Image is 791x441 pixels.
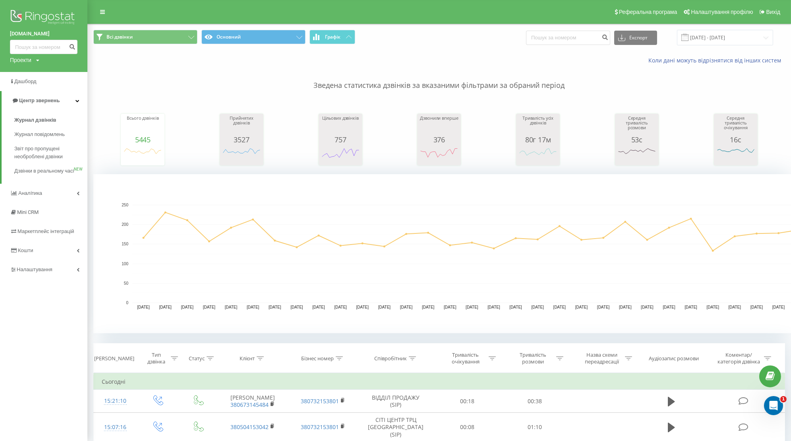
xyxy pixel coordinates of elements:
[14,127,87,142] a: Журнал повідомлень
[553,305,566,310] text: [DATE]
[707,305,719,310] text: [DATE]
[648,56,785,64] a: Коли дані можуть відрізнятися вiд інших систем
[301,397,339,405] a: 380732153801
[444,305,456,310] text: [DATE]
[617,116,657,136] div: Середня тривалість розмови
[201,30,306,44] button: Основний
[444,352,487,365] div: Тривалість очікування
[269,305,281,310] text: [DATE]
[509,305,522,310] text: [DATE]
[230,423,269,431] a: 380504153042
[93,30,197,44] button: Всі дзвінки
[518,144,558,167] svg: A chart.
[122,222,128,227] text: 200
[10,40,77,54] input: Пошук за номером
[93,64,785,91] p: Зведена статистика дзвінків за вказаними фільтрами за обраний період
[18,247,33,253] span: Кошти
[321,136,360,144] div: 757
[641,305,654,310] text: [DATE]
[247,305,259,310] text: [DATE]
[649,355,699,362] div: Аудіозапис розмови
[144,352,169,365] div: Тип дзвінка
[18,190,42,196] span: Аналiтика
[225,305,238,310] text: [DATE]
[325,34,340,40] span: Графік
[617,144,657,167] svg: A chart.
[14,164,87,178] a: Дзвінки в реальному часіNEW
[309,30,355,44] button: Графік
[14,116,56,124] span: Журнал дзвінків
[14,167,74,175] span: Дзвінки в реальному часі
[518,116,558,136] div: Тривалість усіх дзвінків
[222,116,261,136] div: Прийнятих дзвінків
[685,305,697,310] text: [DATE]
[716,144,756,167] svg: A chart.
[334,305,347,310] text: [DATE]
[123,116,162,136] div: Всього дзвінків
[17,266,52,272] span: Налаштування
[14,145,83,161] span: Звіт про пропущені необроблені дзвінки
[663,305,675,310] text: [DATE]
[716,116,756,136] div: Середня тривалість очікування
[518,136,558,144] div: 80г 17м
[750,305,763,310] text: [DATE]
[312,305,325,310] text: [DATE]
[14,142,87,164] a: Звіт про пропущені необроблені дзвінки
[94,355,134,362] div: [PERSON_NAME]
[619,9,677,15] span: Реферальна програма
[123,144,162,167] svg: A chart.
[189,355,205,362] div: Статус
[597,305,610,310] text: [DATE]
[14,113,87,127] a: Журнал дзвінків
[301,423,339,431] a: 380732153801
[532,305,544,310] text: [DATE]
[419,116,459,136] div: Дзвонили вперше
[512,352,554,365] div: Тривалість розмови
[378,305,391,310] text: [DATE]
[137,305,150,310] text: [DATE]
[419,144,459,167] svg: A chart.
[487,305,500,310] text: [DATE]
[729,305,741,310] text: [DATE]
[126,301,128,305] text: 0
[321,116,360,136] div: Цільових дзвінків
[614,31,657,45] button: Експорт
[764,396,783,415] iframe: Intercom live chat
[10,30,77,38] a: [DOMAIN_NAME]
[222,136,261,144] div: 3527
[356,305,369,310] text: [DATE]
[222,144,261,167] div: A chart.
[106,34,133,40] span: Всі дзвінки
[358,390,433,413] td: ВІДДІЛ ПРОДАЖУ (SIP)
[14,78,37,84] span: Дашборд
[94,374,785,390] td: Сьогодні
[617,136,657,144] div: 53с
[301,355,334,362] div: Бізнес номер
[122,242,128,247] text: 150
[290,305,303,310] text: [DATE]
[102,393,129,409] div: 15:21:10
[466,305,478,310] text: [DATE]
[526,31,610,45] input: Пошук за номером
[17,209,39,215] span: Mini CRM
[716,352,762,365] div: Коментар/категорія дзвінка
[619,305,632,310] text: [DATE]
[159,305,172,310] text: [DATE]
[123,136,162,144] div: 5445
[122,262,128,266] text: 100
[10,8,77,28] img: Ringostat logo
[780,396,787,402] span: 1
[716,136,756,144] div: 16с
[240,355,255,362] div: Клієнт
[321,144,360,167] svg: A chart.
[19,97,60,103] span: Центр звернень
[575,305,588,310] text: [DATE]
[691,9,753,15] span: Налаштування профілю
[17,228,74,234] span: Маркетплейс інтеграцій
[419,136,459,144] div: 376
[14,130,65,138] span: Журнал повідомлень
